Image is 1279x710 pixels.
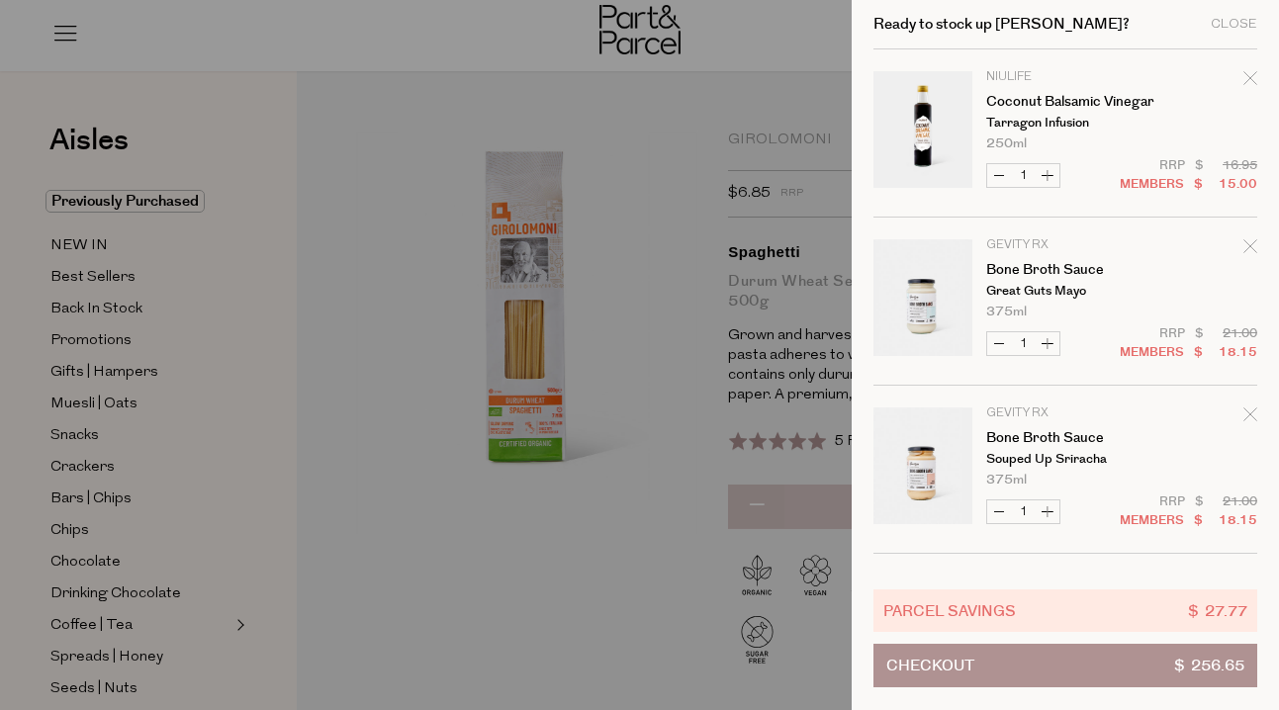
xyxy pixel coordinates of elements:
[1188,599,1247,622] span: $ 27.77
[986,95,1140,109] a: Coconut Balsamic Vinegar
[986,285,1140,298] p: Great Guts Mayo
[873,644,1257,687] button: Checkout$ 256.65
[883,599,1016,622] span: Parcel Savings
[1011,332,1036,355] input: QTY Bone Broth Sauce
[1243,236,1257,263] div: Remove Bone Broth Sauce
[986,263,1140,277] a: Bone Broth Sauce
[1243,404,1257,431] div: Remove Bone Broth Sauce
[1243,68,1257,95] div: Remove Coconut Balsamic Vinegar
[886,645,974,686] span: Checkout
[986,474,1027,487] span: 375ml
[986,117,1140,130] p: Tarragon Infusion
[986,137,1027,150] span: 250ml
[986,306,1027,318] span: 375ml
[986,431,1140,445] a: Bone Broth Sauce
[1011,500,1036,523] input: QTY Bone Broth Sauce
[986,407,1140,419] p: Gevity RX
[1011,164,1036,187] input: QTY Coconut Balsamic Vinegar
[1174,645,1244,686] span: $ 256.65
[986,239,1140,251] p: Gevity RX
[986,71,1140,83] p: Niulife
[873,17,1130,32] h2: Ready to stock up [PERSON_NAME]?
[1211,18,1257,31] div: Close
[986,453,1140,466] p: Souped Up Sriracha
